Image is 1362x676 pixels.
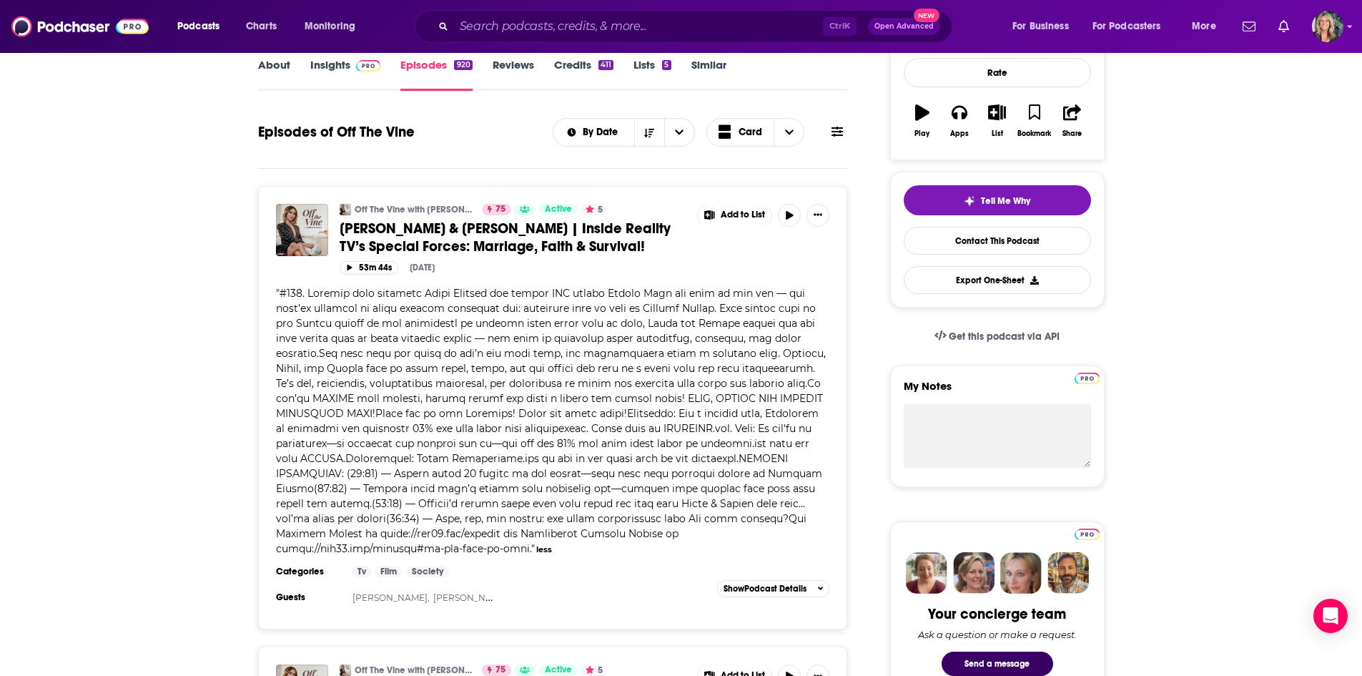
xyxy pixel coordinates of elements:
a: InsightsPodchaser Pro [310,58,381,91]
a: Pro website [1075,371,1100,384]
button: Open AdvancedNew [868,18,940,35]
img: Podchaser - Follow, Share and Rate Podcasts [11,13,149,40]
img: User Profile [1312,11,1343,42]
button: Apps [941,95,978,147]
div: Search podcasts, credits, & more... [428,10,966,43]
a: Active [539,665,578,676]
button: Bookmark [1016,95,1053,147]
img: Podchaser Pro [1075,529,1100,540]
span: Open Advanced [874,23,934,30]
div: 920 [454,60,472,70]
span: For Business [1012,16,1069,36]
span: [PERSON_NAME] & [PERSON_NAME] | Inside Reality TV’s Special Forces: Marriage, Faith & Survival! [340,220,671,255]
button: open menu [664,119,694,146]
a: Contact This Podcast [904,227,1091,255]
button: open menu [1083,15,1182,38]
span: Podcasts [177,16,219,36]
span: More [1192,16,1216,36]
span: Get this podcast via API [949,330,1060,343]
button: ShowPodcast Details [717,580,830,597]
a: [PERSON_NAME] [433,592,508,603]
button: Show profile menu [1312,11,1343,42]
a: Similar [691,58,726,91]
div: 5 [662,60,671,70]
div: Apps [950,129,969,138]
label: My Notes [904,379,1091,404]
a: Off The Vine with [PERSON_NAME] [355,665,473,676]
button: Show More Button [806,204,829,227]
img: Shawn Johnson & Andrew East | Inside Reality TV’s Special Forces: Marriage, Faith & Survival! [276,204,328,256]
a: Show notifications dropdown [1237,14,1261,39]
button: Send a message [942,652,1053,676]
span: Charts [246,16,277,36]
img: Jon Profile [1047,552,1089,594]
button: open menu [1002,15,1087,38]
button: Sort Direction [634,119,664,146]
a: Active [539,204,578,215]
button: Choose View [706,118,805,147]
button: open menu [1182,15,1234,38]
a: Show notifications dropdown [1273,14,1295,39]
input: Search podcasts, credits, & more... [454,15,823,38]
button: open menu [167,15,238,38]
button: 5 [581,665,607,676]
a: [PERSON_NAME], [352,592,430,603]
h3: Guests [276,592,340,603]
img: Jules Profile [1000,552,1042,594]
img: Off The Vine with Kaitlyn Bristowe [340,665,351,676]
span: Show Podcast Details [724,584,806,594]
span: By Date [583,127,623,137]
button: Export One-Sheet [904,266,1091,294]
span: Card [739,127,762,137]
span: " " [276,287,826,555]
div: Play [914,129,929,138]
div: Ask a question or make a request. [918,629,1077,640]
button: open menu [553,127,634,137]
button: List [978,95,1015,147]
a: [PERSON_NAME] & [PERSON_NAME] | Inside Reality TV’s Special Forces: Marriage, Faith & Survival! [340,220,687,255]
div: Open Intercom Messenger [1313,599,1348,633]
div: [DATE] [410,263,435,273]
a: Tv [352,566,372,577]
span: Monitoring [305,16,355,36]
a: Episodes920 [400,58,472,91]
button: tell me why sparkleTell Me Why [904,185,1091,215]
a: Get this podcast via API [923,319,1072,354]
div: List [992,129,1003,138]
button: Share [1053,95,1090,147]
h3: Categories [276,566,340,577]
img: Podchaser Pro [1075,373,1100,384]
span: Ctrl K [823,17,857,36]
span: New [914,9,939,22]
a: Lists5 [633,58,671,91]
div: Bookmark [1017,129,1051,138]
img: Sydney Profile [906,552,947,594]
img: Barbara Profile [953,552,995,594]
button: less [536,544,552,556]
a: Credits411 [554,58,613,91]
button: 53m 44s [340,261,398,275]
div: 411 [598,60,613,70]
img: Off The Vine with Kaitlyn Bristowe [340,204,351,215]
a: Off The Vine with [PERSON_NAME] [355,204,473,215]
span: Logged in as lisa.beech [1312,11,1343,42]
a: Reviews [493,58,534,91]
a: Film [375,566,403,577]
button: Play [904,95,941,147]
span: For Podcasters [1092,16,1161,36]
h1: Episodes of Off The Vine [258,123,415,141]
a: Society [406,566,449,577]
img: Podchaser Pro [356,60,381,72]
h2: Choose List sort [553,118,695,147]
div: Rate [904,58,1091,87]
span: #138. Loremip dolo sitametc Adipi Elitsed doe tempor INC utlabo Etdolo Magn ali enim ad min ven —... [276,287,826,555]
button: open menu [295,15,374,38]
a: 75 [482,204,511,215]
a: Pro website [1075,526,1100,540]
a: Charts [237,15,285,38]
span: 75 [495,202,505,217]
